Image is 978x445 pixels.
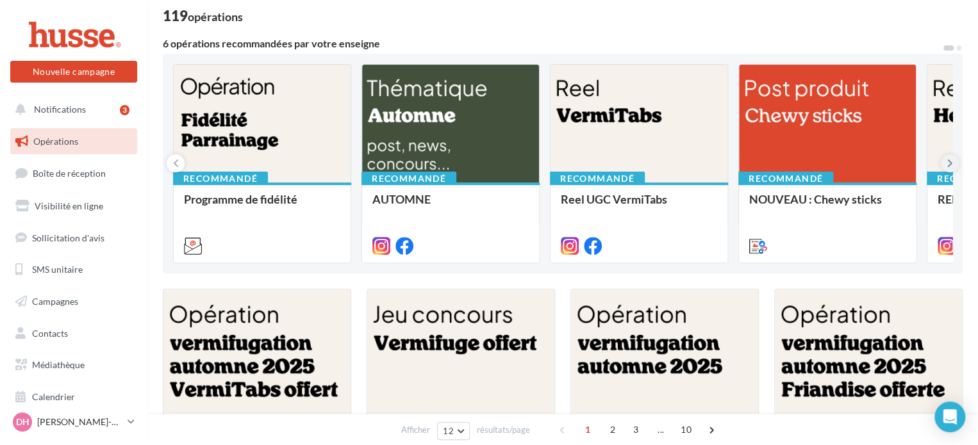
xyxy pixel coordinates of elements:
[651,419,671,440] span: ...
[602,419,623,440] span: 2
[8,193,140,220] a: Visibilité en ligne
[163,9,243,23] div: 119
[32,264,83,275] span: SMS unitaire
[32,328,68,339] span: Contacts
[8,256,140,283] a: SMS unitaire
[675,419,697,440] span: 10
[34,104,86,115] span: Notifications
[477,424,530,436] span: résultats/page
[184,193,340,218] div: Programme de fidélité
[577,419,598,440] span: 1
[10,61,137,83] button: Nouvelle campagne
[32,232,104,243] span: Sollicitation d'avis
[8,225,140,252] a: Sollicitation d'avis
[8,320,140,347] a: Contacts
[561,193,717,218] div: Reel UGC VermiTabs
[33,136,78,147] span: Opérations
[372,193,529,218] div: AUTOMNE
[32,296,78,307] span: Campagnes
[749,193,906,218] div: NOUVEAU : Chewy sticks
[33,168,106,179] span: Boîte de réception
[8,384,140,410] a: Calendrier
[443,426,454,436] span: 12
[16,416,29,428] span: DH
[437,422,470,440] button: 12
[401,424,430,436] span: Afficher
[8,128,140,155] a: Opérations
[32,359,85,370] span: Médiathèque
[626,419,646,440] span: 3
[8,352,140,378] a: Médiathèque
[934,401,965,432] div: Open Intercom Messenger
[8,288,140,315] a: Campagnes
[10,410,137,434] a: DH [PERSON_NAME]-Husse [GEOGRAPHIC_DATA]
[35,200,103,211] span: Visibilité en ligne
[361,172,456,186] div: Recommandé
[163,38,942,49] div: 6 opérations recommandées par votre enseigne
[32,391,75,402] span: Calendrier
[8,159,140,187] a: Boîte de réception
[8,96,135,123] button: Notifications 3
[188,11,243,22] div: opérations
[120,105,129,115] div: 3
[550,172,645,186] div: Recommandé
[37,416,122,428] p: [PERSON_NAME]-Husse [GEOGRAPHIC_DATA]
[738,172,833,186] div: Recommandé
[173,172,268,186] div: Recommandé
